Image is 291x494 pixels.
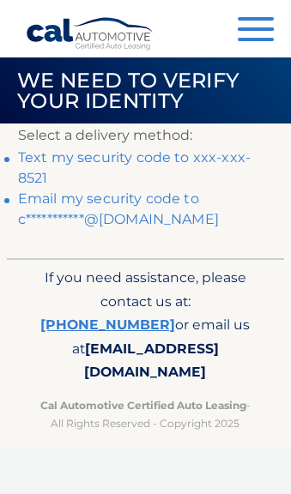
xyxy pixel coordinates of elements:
[84,340,219,381] span: [EMAIL_ADDRESS][DOMAIN_NAME]
[26,17,155,60] a: Cal Automotive
[18,123,273,148] p: Select a delivery method:
[238,17,274,45] button: Menu
[33,396,258,432] p: - All Rights Reserved - Copyright 2025
[17,68,239,113] span: We need to verify your identity
[33,266,258,386] p: If you need assistance, please contact us at: or email us at
[40,316,175,333] a: [PHONE_NUMBER]
[18,149,251,186] a: Text my security code to xxx-xxx-8521
[40,399,246,412] strong: Cal Automotive Certified Auto Leasing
